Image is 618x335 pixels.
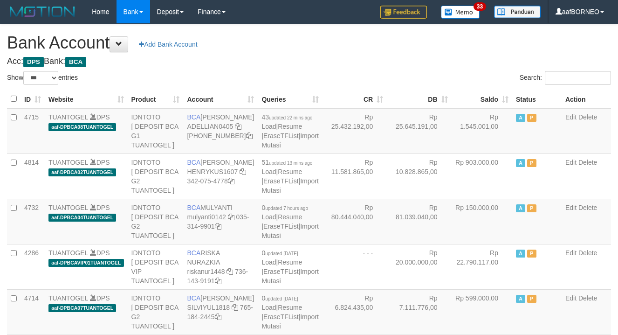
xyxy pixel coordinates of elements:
[128,244,184,289] td: IDNTOTO [ DEPOSIT BCA VIP TUANTOGEL ]
[128,154,184,199] td: IDNTOTO [ DEPOSIT BCA G2 TUANTOGEL ]
[578,249,597,257] a: Delete
[183,199,258,244] td: MULYANTI 035-314-9901
[527,159,536,167] span: Paused
[387,289,451,335] td: Rp 7.111.776,00
[380,6,427,19] img: Feedback.jpg
[516,250,525,258] span: Active
[261,249,318,285] span: | | |
[565,159,577,166] a: Edit
[520,71,611,85] label: Search:
[278,304,302,311] a: Resume
[65,57,86,67] span: BCA
[246,132,253,140] a: Copy 5655032115 to clipboard
[474,2,486,11] span: 33
[323,244,387,289] td: - - -
[45,244,128,289] td: DPS
[23,71,58,85] select: Showentries
[48,304,116,312] span: aaf-DPBCA07TUANTOGEL
[441,6,480,19] img: Button%20Memo.svg
[263,177,298,185] a: EraseTFList
[562,90,611,108] th: Action
[269,161,312,166] span: updated 13 mins ago
[187,204,200,211] span: BCA
[48,168,116,176] span: aaf-DPBCA02TUANTOGEL
[261,223,318,239] a: Import Mutasi
[265,206,308,211] span: updated 7 hours ago
[261,249,298,257] span: 0
[261,113,312,121] span: 43
[187,113,200,121] span: BCA
[215,223,221,230] a: Copy 0353149901 to clipboard
[187,249,200,257] span: BCA
[452,244,512,289] td: Rp 22.790.117,00
[261,132,318,149] a: Import Mutasi
[278,123,302,130] a: Resume
[228,213,234,221] a: Copy mulyanti0142 to clipboard
[48,214,116,222] span: aaf-DPBCA04TUANTOGEL
[263,313,298,321] a: EraseTFList
[578,159,597,166] a: Delete
[261,294,298,302] span: 0
[261,113,318,149] span: | | |
[323,154,387,199] td: Rp 11.581.865,00
[452,154,512,199] td: Rp 903.000,00
[215,313,221,321] a: Copy 7651842445 to clipboard
[128,108,184,154] td: IDNTOTO [ DEPOSIT BCA G1 TUANTOGEL ]
[278,258,302,266] a: Resume
[263,132,298,140] a: EraseTFList
[387,244,451,289] td: Rp 20.000.000,00
[323,108,387,154] td: Rp 25.432.192,00
[494,6,541,18] img: panduan.png
[261,258,276,266] a: Load
[21,154,45,199] td: 4814
[516,114,525,122] span: Active
[527,250,536,258] span: Paused
[261,168,276,175] a: Load
[183,90,258,108] th: Account: activate to sort column ascending
[240,168,246,175] a: Copy HENRYKUS1607 to clipboard
[133,36,203,52] a: Add Bank Account
[269,115,312,120] span: updated 22 mins ago
[545,71,611,85] input: Search:
[261,213,276,221] a: Load
[21,289,45,335] td: 4714
[187,159,200,166] span: BCA
[187,294,200,302] span: BCA
[21,108,45,154] td: 4715
[261,304,276,311] a: Load
[512,90,562,108] th: Status
[7,57,611,66] h4: Acc: Bank:
[527,295,536,303] span: Paused
[261,204,318,239] span: | | |
[48,113,88,121] a: TUANTOGEL
[187,123,233,130] a: ADELLIAN0405
[45,154,128,199] td: DPS
[21,199,45,244] td: 4732
[187,304,230,311] a: SILVIYUL1818
[261,159,312,166] span: 51
[7,5,78,19] img: MOTION_logo.png
[578,113,597,121] a: Delete
[516,159,525,167] span: Active
[278,168,302,175] a: Resume
[452,90,512,108] th: Saldo: activate to sort column ascending
[258,90,322,108] th: Queries: activate to sort column ascending
[261,123,276,130] a: Load
[387,154,451,199] td: Rp 10.828.865,00
[527,204,536,212] span: Paused
[23,57,44,67] span: DPS
[187,168,238,175] a: HENRYKUS1607
[45,289,128,335] td: DPS
[232,304,238,311] a: Copy SILVIYUL1818 to clipboard
[323,289,387,335] td: Rp 6.824.435,00
[48,259,124,267] span: aaf-DPBCAVIP01TUANTOGEL
[183,289,258,335] td: [PERSON_NAME] 765-184-2445
[527,114,536,122] span: Paused
[263,268,298,275] a: EraseTFList
[516,295,525,303] span: Active
[48,123,116,131] span: aaf-DPBCA08TUANTOGEL
[387,199,451,244] td: Rp 81.039.040,00
[7,71,78,85] label: Show entries
[578,204,597,211] a: Delete
[183,154,258,199] td: [PERSON_NAME] 342-075-4778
